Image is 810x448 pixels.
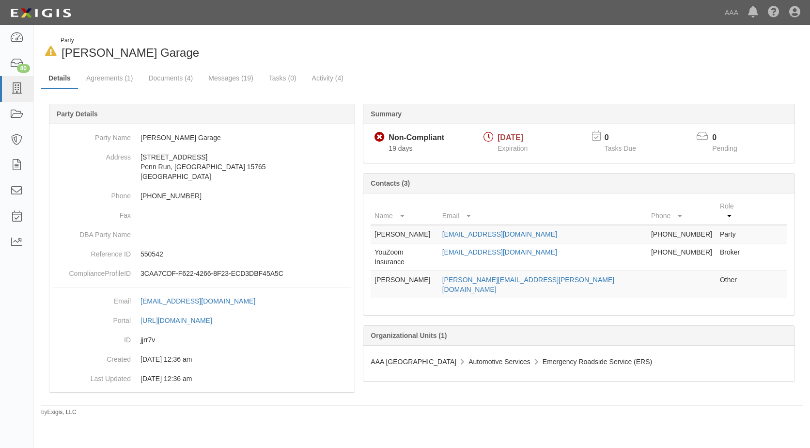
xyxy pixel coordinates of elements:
span: Tasks Due [605,144,636,152]
a: [PERSON_NAME][EMAIL_ADDRESS][PERSON_NAME][DOMAIN_NAME] [442,276,615,293]
a: Details [41,68,78,89]
div: Party [61,36,199,45]
dd: 03/10/2023 12:36 am [53,369,351,388]
dd: [STREET_ADDRESS] Penn Run, [GEOGRAPHIC_DATA] 15765 [GEOGRAPHIC_DATA] [53,147,351,186]
dd: jjrr7v [53,330,351,350]
a: [EMAIL_ADDRESS][DOMAIN_NAME] [442,230,557,238]
span: Pending [712,144,737,152]
a: Documents (4) [141,68,200,88]
a: [URL][DOMAIN_NAME] [140,317,223,324]
th: Name [371,197,438,225]
a: [EMAIL_ADDRESS][DOMAIN_NAME] [442,248,557,256]
div: Non-Compliant [389,132,444,144]
dt: ID [53,330,131,345]
td: [PERSON_NAME] [371,271,438,299]
small: by [41,408,77,416]
dt: Reference ID [53,244,131,259]
i: Non-Compliant [374,132,385,143]
div: Sabo's Garage [41,36,415,61]
dd: [PERSON_NAME] Garage [53,128,351,147]
span: [PERSON_NAME] Garage [62,46,199,59]
td: Party [716,225,748,243]
span: [DATE] [498,133,523,142]
p: 3CAA7CDF-F622-4266-8F23-ECD3DBF45A5C [140,269,351,278]
p: 550542 [140,249,351,259]
a: Messages (19) [201,68,261,88]
dt: Party Name [53,128,131,143]
dt: Fax [53,206,131,220]
span: Automotive Services [468,358,530,366]
dt: Phone [53,186,131,201]
img: logo-5460c22ac91f19d4615b14bd174203de0afe785f0fc80cf4dbbc73dc1793850b.png [7,4,74,22]
span: Expiration [498,144,528,152]
b: Summary [371,110,402,118]
th: Phone [647,197,716,225]
dt: DBA Party Name [53,225,131,240]
a: Activity (4) [305,68,351,88]
td: [PHONE_NUMBER] [647,225,716,243]
dt: Portal [53,311,131,325]
td: Other [716,271,748,299]
a: AAA [720,3,743,22]
span: Emergency Roadside Service (ERS) [543,358,652,366]
td: [PHONE_NUMBER] [647,243,716,271]
span: Since 09/26/2025 [389,144,412,152]
div: [EMAIL_ADDRESS][DOMAIN_NAME] [140,296,255,306]
dd: [PHONE_NUMBER] [53,186,351,206]
b: Party Details [57,110,98,118]
dt: Last Updated [53,369,131,384]
div: 80 [17,64,30,73]
dt: Address [53,147,131,162]
dt: Created [53,350,131,364]
dt: ComplianceProfileID [53,264,131,278]
span: AAA [GEOGRAPHIC_DATA] [371,358,456,366]
th: Role [716,197,748,225]
td: [PERSON_NAME] [371,225,438,243]
a: Agreements (1) [79,68,140,88]
a: [EMAIL_ADDRESS][DOMAIN_NAME] [140,297,266,305]
b: Contacts (3) [371,179,410,187]
i: Help Center - Complianz [768,7,779,18]
dt: Email [53,291,131,306]
td: Broker [716,243,748,271]
th: Email [438,197,647,225]
a: Tasks (0) [262,68,304,88]
dd: 03/10/2023 12:36 am [53,350,351,369]
b: Organizational Units (1) [371,332,447,339]
a: Exigis, LLC [47,409,77,416]
td: YouZoom Insurance [371,243,438,271]
i: In Default since 10/10/2025 [45,47,57,57]
p: 0 [605,132,648,144]
p: 0 [712,132,749,144]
